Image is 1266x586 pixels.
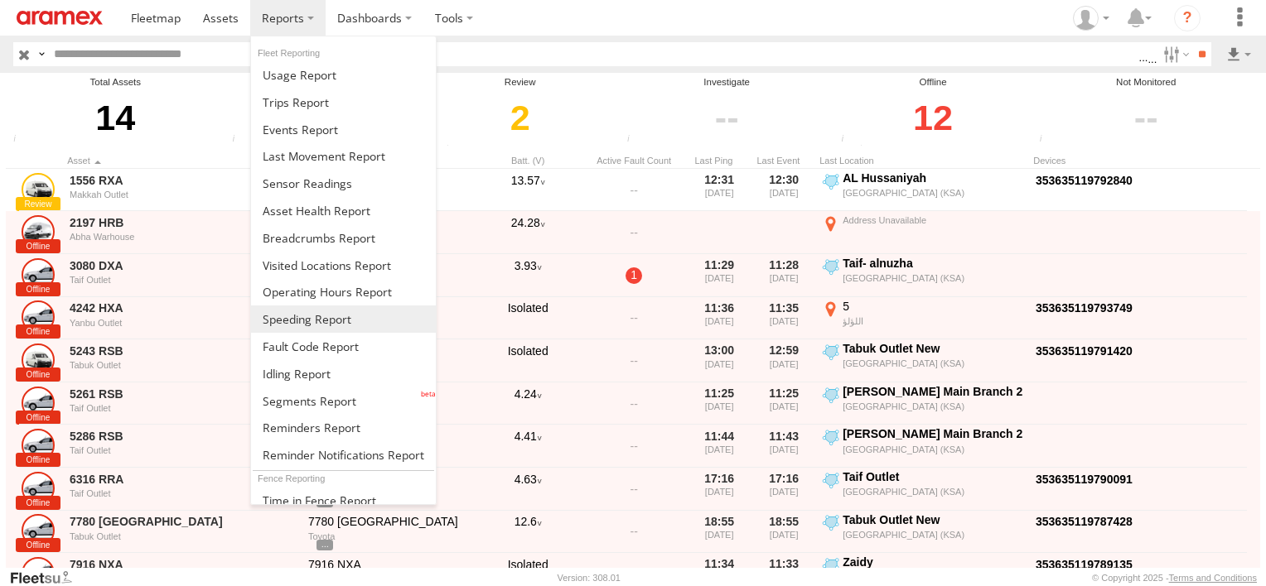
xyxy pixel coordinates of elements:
[626,267,642,284] a: 1
[690,384,748,424] div: 11:25 [DATE]
[843,358,1024,369] div: [GEOGRAPHIC_DATA] (KSA)
[70,531,297,541] div: Tabuk Outlet
[819,213,1027,252] label: Click to View Event Location
[478,426,577,466] div: 4.41
[622,89,832,146] div: Click to filter by Investigate
[22,429,55,462] a: Click to View Asset Details
[690,512,748,552] div: 18:55 [DATE]
[755,469,813,509] div: 17:16 [DATE]
[251,487,436,514] a: Time in Fences Report
[843,384,1024,399] div: [PERSON_NAME] Main Branch 2
[1174,5,1201,31] i: ?
[819,512,1027,552] label: Click to View Event Location
[836,134,861,146] div: Assets that have not communicated at least once with the server in the last 48hrs
[819,469,1027,509] label: Click to View Event Location
[1033,155,1265,166] div: Devices
[227,75,418,89] div: Online
[478,512,577,552] div: 12.6
[251,61,436,89] a: Usage Report
[9,569,85,586] a: Visit our Website
[251,142,436,170] a: Last Movement Report
[251,333,436,360] a: Fault Code Report
[1092,573,1257,583] div: © Copyright 2025 -
[478,469,577,509] div: 4.63
[1035,134,1060,146] div: The health of these assets types is not monitored.
[251,197,436,224] a: Asset Health Report
[1067,6,1115,31] div: Zeeshan Nadeem
[308,531,469,541] div: Toyota
[843,426,1024,441] div: [PERSON_NAME] Main Branch 2
[22,173,55,206] a: Click to View Asset Details
[819,256,1027,295] label: Click to View Event Location
[70,275,297,285] div: Taif Outlet
[227,89,418,146] div: Click to filter by Online
[836,75,1030,89] div: Offline
[251,360,436,387] a: Idling Report
[843,529,1024,540] div: [GEOGRAPHIC_DATA] (KSA)
[755,256,813,295] div: 11:28 [DATE]
[622,134,647,146] div: Assets that have not communicated with the server in the last 24hrs
[70,472,297,487] a: 6316 RRA
[316,497,333,507] span: View Asset Details to show all tags
[8,134,33,146] div: Total number of Enabled and Paused Assets
[1036,174,1133,187] a: Click to View Device Details
[1035,75,1258,89] div: Not Monitored
[690,256,748,295] div: 11:29 [DATE]
[251,170,436,197] a: Sensor Readings
[836,89,1030,146] div: Click to filter by Offline
[755,384,813,424] div: 11:25 [DATE]
[843,486,1024,497] div: [GEOGRAPHIC_DATA] (KSA)
[478,256,577,295] div: 3.93
[22,343,55,377] a: Click to View Asset Details
[755,512,813,552] div: 18:55 [DATE]
[1035,89,1258,146] div: Click to filter by Not Monitored
[843,315,1024,327] div: اللؤلؤ
[251,252,436,279] a: Visited Locations Report
[690,155,748,166] div: Click to Sort
[755,299,813,339] div: 11:35 [DATE]
[316,540,333,550] span: View Asset Details to show all tags
[70,343,297,358] a: 5243 RSB
[70,190,297,199] div: Makkah Outlet
[755,155,813,166] div: Click to Sort
[70,429,297,444] a: 5286 RSB
[478,171,577,210] div: 13.57
[843,444,1024,455] div: [GEOGRAPHIC_DATA] (KSA)
[70,258,297,273] a: 3080 DXA
[308,514,469,529] div: 7780 [GEOGRAPHIC_DATA]
[22,300,55,334] a: Click to View Asset Details
[819,155,1027,166] div: Last Location
[70,403,297,413] div: Taif Outlet
[423,89,617,146] div: Click to filter by Review
[478,213,577,252] div: 24.28
[22,258,55,291] a: Click to View Asset Details
[251,305,436,333] a: Fleet Speed Report
[8,75,222,89] div: Total Assets
[251,116,436,143] a: Full Events Report
[251,278,436,305] a: Asset Operating Hours Report
[843,256,1024,271] div: Taif- alnuzha
[251,415,436,442] a: Reminders Report
[22,215,55,248] a: Click to View Asset Details
[1169,573,1257,583] a: Terms and Conditions
[690,426,748,466] div: 11:44 [DATE]
[70,514,297,529] a: 7780 [GEOGRAPHIC_DATA]
[22,514,55,547] a: Click to View Asset Details
[251,441,436,468] a: Service Reminder Notifications Report
[70,445,297,455] div: Taif Outlet
[755,341,813,381] div: 12:59 [DATE]
[70,215,297,230] a: 2197 HRB
[70,232,297,242] div: Abha Warhouse
[690,341,748,381] div: 13:00 [DATE]
[843,272,1024,284] div: [GEOGRAPHIC_DATA] (KSA)
[690,299,748,339] div: 11:36 [DATE]
[843,555,1024,569] div: Zaidy
[843,299,1024,314] div: 5
[622,75,832,89] div: Investigate
[251,89,436,116] a: Trips Report
[423,75,617,89] div: Review
[308,557,469,572] div: 7916 NXA
[70,557,297,572] a: 7916 NXA
[1036,344,1133,358] a: Click to View Device Details
[227,134,252,146] div: Number of assets that have communicated at least once in the last 6hrs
